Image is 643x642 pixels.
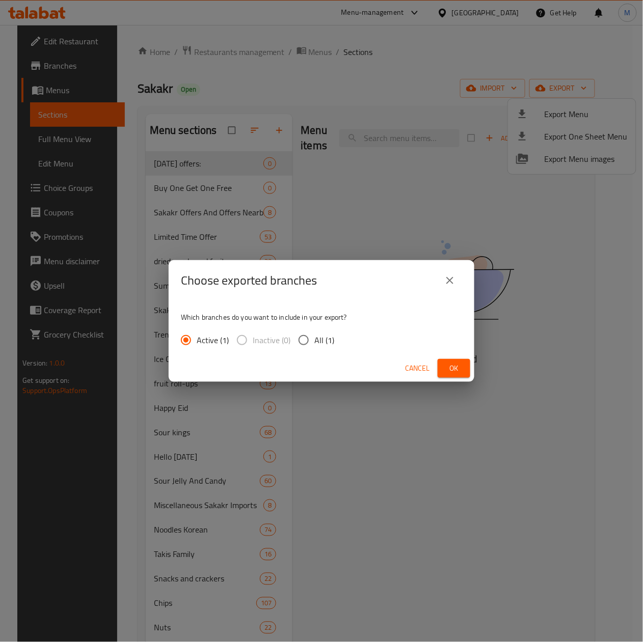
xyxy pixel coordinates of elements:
h2: Choose exported branches [181,272,317,289]
span: Inactive (0) [253,334,290,346]
button: Cancel [401,359,434,378]
button: Ok [438,359,470,378]
span: All (1) [314,334,334,346]
span: Active (1) [197,334,229,346]
button: close [438,268,462,293]
p: Which branches do you want to include in your export? [181,312,462,322]
span: Cancel [405,362,430,375]
span: Ok [446,362,462,375]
